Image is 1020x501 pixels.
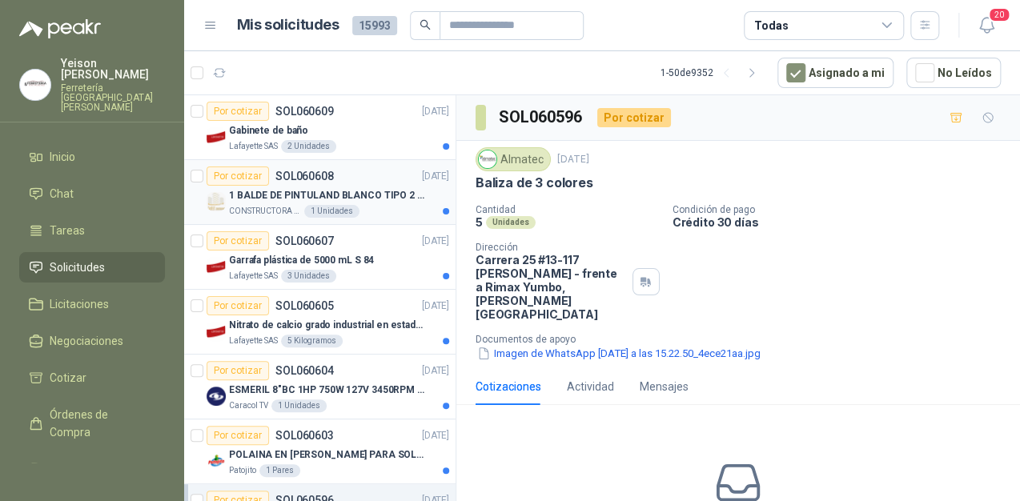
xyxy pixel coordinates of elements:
[50,222,85,239] span: Tareas
[19,178,165,209] a: Chat
[275,170,334,182] p: SOL060608
[229,123,308,138] p: Gabinete de baño
[422,428,449,443] p: [DATE]
[275,430,334,441] p: SOL060603
[50,259,105,276] span: Solicitudes
[20,70,50,100] img: Company Logo
[207,451,226,471] img: Company Logo
[184,355,456,419] a: Por cotizarSOL060604[DATE] Company LogoESMERIL 8"BC 1HP 750W 127V 3450RPM URREACaracol TV1 Unidades
[19,363,165,393] a: Cotizar
[661,60,765,86] div: 1 - 50 de 9352
[229,399,268,412] p: Caracol TV
[422,299,449,314] p: [DATE]
[19,454,165,484] a: Remisiones
[673,215,1014,229] p: Crédito 30 días
[50,148,75,166] span: Inicio
[207,361,269,380] div: Por cotizar
[207,322,226,341] img: Company Logo
[486,216,536,229] div: Unidades
[271,399,327,412] div: 1 Unidades
[184,225,456,290] a: Por cotizarSOL060607[DATE] Company LogoGarrafa plástica de 5000 mL S 84Lafayette SAS3 Unidades
[184,419,456,484] a: Por cotizarSOL060603[DATE] Company LogoPOLAINA EN [PERSON_NAME] PARA SOLDADOR / ADJUNTAR FICHA TE...
[50,295,109,313] span: Licitaciones
[422,363,449,379] p: [DATE]
[422,104,449,119] p: [DATE]
[476,378,541,395] div: Cotizaciones
[275,106,334,117] p: SOL060609
[207,102,269,121] div: Por cotizar
[229,318,428,333] p: Nitrato de calcio grado industrial en estado solido
[50,332,123,350] span: Negociaciones
[50,369,86,387] span: Cotizar
[567,378,614,395] div: Actividad
[50,406,150,441] span: Órdenes de Compra
[352,16,397,35] span: 15993
[207,257,226,276] img: Company Logo
[19,252,165,283] a: Solicitudes
[19,289,165,319] a: Licitaciones
[207,296,269,315] div: Por cotizar
[420,19,431,30] span: search
[422,234,449,249] p: [DATE]
[207,231,269,250] div: Por cotizar
[237,14,339,37] h1: Mis solicitudes
[597,108,671,127] div: Por cotizar
[207,166,269,186] div: Por cotizar
[50,460,109,478] span: Remisiones
[476,204,660,215] p: Cantidad
[229,270,278,283] p: Lafayette SAS
[275,235,334,246] p: SOL060607
[229,188,428,203] p: 1 BALDE DE PINTULAND BLANCO TIPO 2 DE 2.5 GLS
[19,326,165,356] a: Negociaciones
[50,185,74,202] span: Chat
[972,11,1001,40] button: 20
[476,345,762,362] button: Imagen de WhatsApp [DATE] a las 15.22.50_4ece21aa.jpg
[207,127,226,146] img: Company Logo
[304,205,359,218] div: 1 Unidades
[207,426,269,445] div: Por cotizar
[499,105,584,130] h3: SOL060596
[275,300,334,311] p: SOL060605
[476,334,1014,345] p: Documentos de apoyo
[229,253,374,268] p: Garrafa plástica de 5000 mL S 84
[19,215,165,246] a: Tareas
[184,290,456,355] a: Por cotizarSOL060605[DATE] Company LogoNitrato de calcio grado industrial en estado solidoLafayet...
[229,464,256,477] p: Patojito
[275,365,334,376] p: SOL060604
[673,204,1014,215] p: Condición de pago
[476,215,483,229] p: 5
[207,387,226,406] img: Company Logo
[184,95,456,160] a: Por cotizarSOL060609[DATE] Company LogoGabinete de bañoLafayette SAS2 Unidades
[557,152,589,167] p: [DATE]
[229,140,278,153] p: Lafayette SAS
[476,147,551,171] div: Almatec
[229,447,428,463] p: POLAINA EN [PERSON_NAME] PARA SOLDADOR / ADJUNTAR FICHA TECNICA
[19,399,165,447] a: Órdenes de Compra
[777,58,894,88] button: Asignado a mi
[229,335,278,347] p: Lafayette SAS
[229,205,301,218] p: CONSTRUCTORA GRUPO FIP
[19,19,101,38] img: Logo peakr
[476,174,593,191] p: Baliza de 3 colores
[184,160,456,225] a: Por cotizarSOL060608[DATE] Company Logo1 BALDE DE PINTULAND BLANCO TIPO 2 DE 2.5 GLSCONSTRUCTORA ...
[640,378,689,395] div: Mensajes
[754,17,788,34] div: Todas
[422,169,449,184] p: [DATE]
[988,7,1010,22] span: 20
[281,335,343,347] div: 5 Kilogramos
[207,192,226,211] img: Company Logo
[229,383,428,398] p: ESMERIL 8"BC 1HP 750W 127V 3450RPM URREA
[479,150,496,168] img: Company Logo
[61,58,165,80] p: Yeison [PERSON_NAME]
[19,142,165,172] a: Inicio
[259,464,300,477] div: 1 Pares
[906,58,1001,88] button: No Leídos
[281,270,336,283] div: 3 Unidades
[476,242,626,253] p: Dirección
[281,140,336,153] div: 2 Unidades
[61,83,165,112] p: Ferretería [GEOGRAPHIC_DATA][PERSON_NAME]
[476,253,626,321] p: Carrera 25 #13-117 [PERSON_NAME] - frente a Rimax Yumbo , [PERSON_NAME][GEOGRAPHIC_DATA]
